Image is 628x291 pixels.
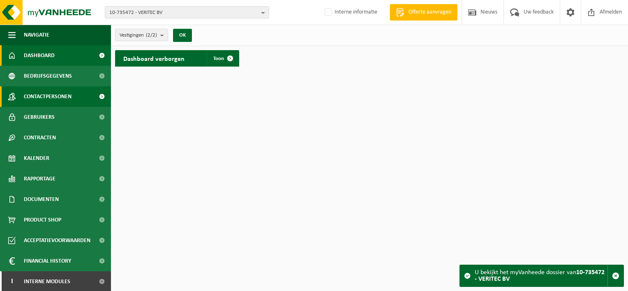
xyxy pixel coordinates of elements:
h2: Dashboard verborgen [115,50,193,66]
span: Kalender [24,148,49,169]
span: Contracten [24,127,56,148]
span: Acceptatievoorwaarden [24,230,90,251]
span: Financial History [24,251,71,271]
span: Bedrijfsgegevens [24,66,72,86]
span: Product Shop [24,210,61,230]
a: Toon [207,50,238,67]
span: Dashboard [24,45,55,66]
span: Documenten [24,189,59,210]
button: OK [173,29,192,42]
span: Navigatie [24,25,49,45]
button: 10-735472 - VERITEC BV [105,6,269,18]
label: Interne informatie [323,6,377,18]
button: Vestigingen(2/2) [115,29,168,41]
count: (2/2) [146,32,157,38]
span: Toon [213,56,224,61]
span: Gebruikers [24,107,55,127]
span: 10-735472 - VERITEC BV [109,7,258,19]
span: Contactpersonen [24,86,72,107]
strong: 10-735472 - VERITEC BV [475,269,605,282]
span: Vestigingen [120,29,157,42]
span: Offerte aanvragen [406,8,453,16]
span: Rapportage [24,169,55,189]
div: U bekijkt het myVanheede dossier van [475,265,607,286]
a: Offerte aanvragen [390,4,457,21]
